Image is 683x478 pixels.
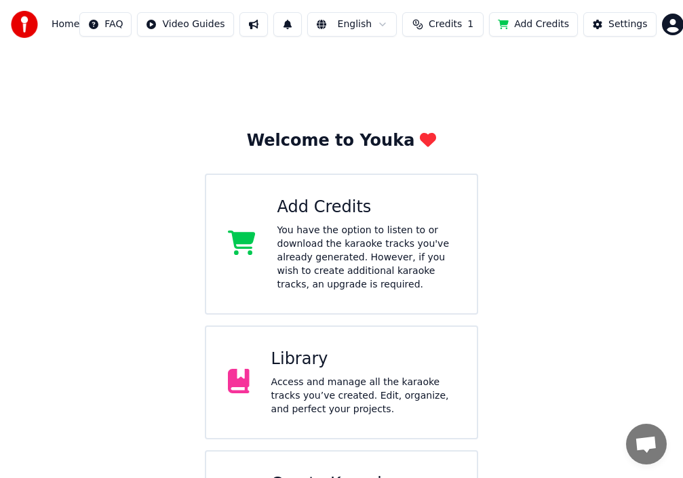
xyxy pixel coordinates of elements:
[79,12,132,37] button: FAQ
[608,18,647,31] div: Settings
[271,348,455,370] div: Library
[489,12,578,37] button: Add Credits
[52,18,79,31] nav: breadcrumb
[429,18,462,31] span: Credits
[277,197,455,218] div: Add Credits
[247,130,437,152] div: Welcome to Youka
[137,12,233,37] button: Video Guides
[277,224,455,292] div: You have the option to listen to or download the karaoke tracks you've already generated. However...
[583,12,656,37] button: Settings
[52,18,79,31] span: Home
[626,424,667,464] a: Open chat
[467,18,473,31] span: 1
[11,11,38,38] img: youka
[271,376,455,416] div: Access and manage all the karaoke tracks you’ve created. Edit, organize, and perfect your projects.
[402,12,484,37] button: Credits1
